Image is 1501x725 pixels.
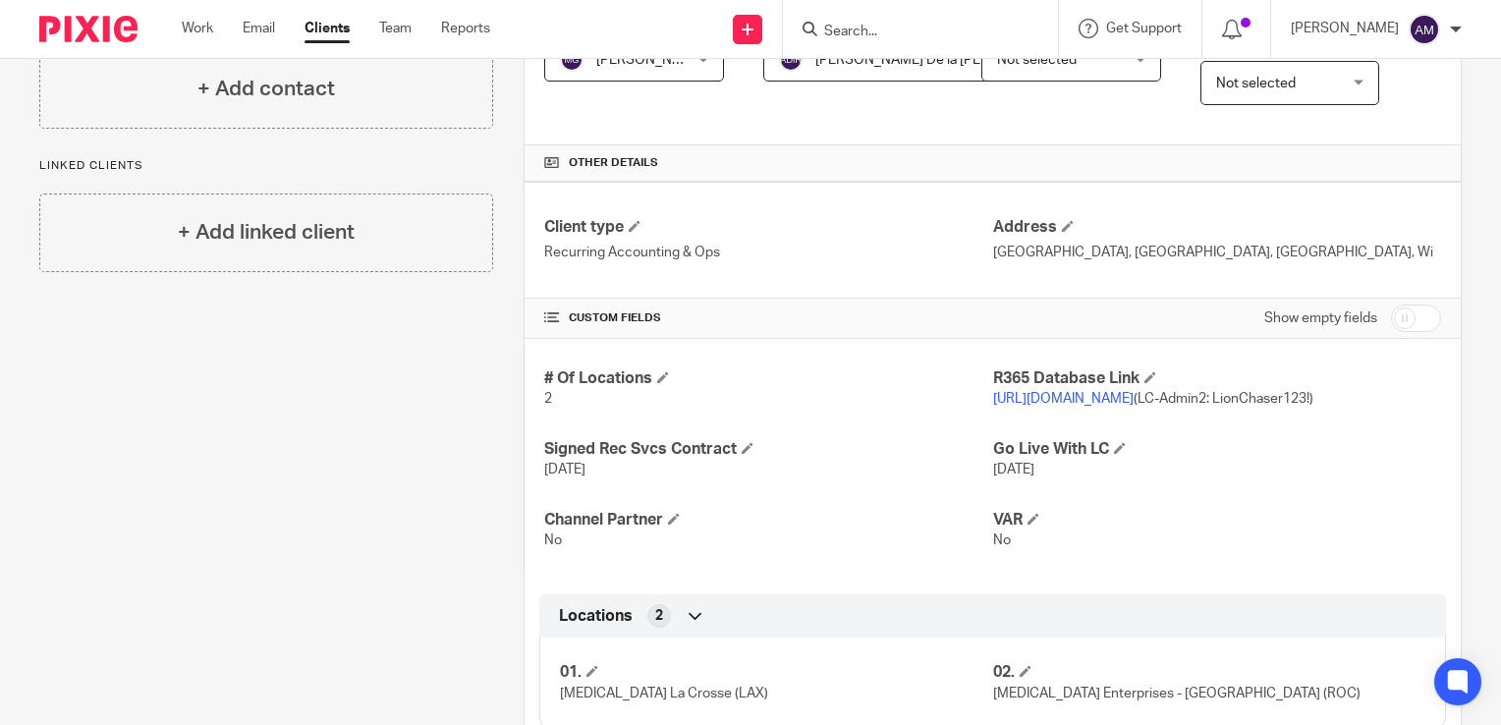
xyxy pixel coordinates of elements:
h4: Address [993,217,1441,238]
h4: # Of Locations [544,368,992,389]
h4: + Add contact [197,74,335,104]
h4: VAR [993,510,1441,530]
img: svg%3E [779,48,803,72]
a: Reports [441,19,490,38]
h4: 02. [993,662,1425,683]
p: Linked clients [39,158,493,174]
img: Pixie [39,16,138,42]
h4: Client type [544,217,992,238]
span: Get Support [1106,22,1182,35]
img: svg%3E [1409,14,1440,45]
span: Locations [559,606,633,627]
h4: Channel Partner [544,510,992,530]
h4: 01. [560,662,992,683]
span: [MEDICAL_DATA] Enterprises - [GEOGRAPHIC_DATA] (ROC) [993,687,1361,700]
span: [DATE] [993,463,1034,476]
label: Show empty fields [1264,308,1377,328]
h4: R365 Database Link [993,368,1441,389]
h4: Signed Rec Svcs Contract [544,439,992,460]
span: 2 [544,392,552,406]
h4: Go Live With LC [993,439,1441,460]
span: No [993,533,1011,547]
span: [MEDICAL_DATA] La Crosse (LAX) [560,687,768,700]
span: (LC-Admin2: LionChaser123!) [993,392,1313,406]
a: Clients [305,19,350,38]
a: Work [182,19,213,38]
img: svg%3E [560,48,584,72]
h4: + Add linked client [178,217,355,248]
span: [PERSON_NAME] [596,53,704,67]
span: Not selected [1216,77,1296,90]
input: Search [822,24,999,41]
span: 2 [655,606,663,626]
h4: CUSTOM FIELDS [544,310,992,326]
span: [DATE] [544,463,585,476]
p: Recurring Accounting & Ops [544,243,992,262]
span: Other details [569,155,658,171]
a: Team [379,19,412,38]
p: [PERSON_NAME] [1291,19,1399,38]
p: [GEOGRAPHIC_DATA], [GEOGRAPHIC_DATA], [GEOGRAPHIC_DATA], Wi [993,243,1441,262]
a: [URL][DOMAIN_NAME] [993,392,1134,406]
span: Not selected [997,53,1077,67]
span: [PERSON_NAME] De la [PERSON_NAME] [815,53,1068,67]
span: No [544,533,562,547]
a: Email [243,19,275,38]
